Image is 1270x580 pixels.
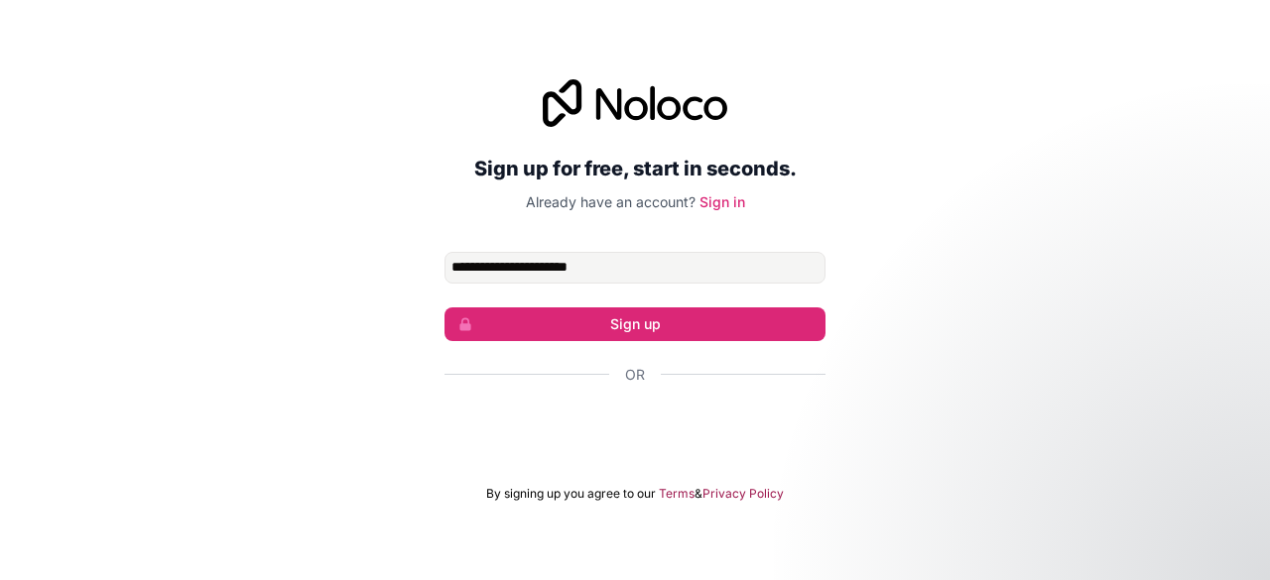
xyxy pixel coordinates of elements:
a: Terms [659,486,695,502]
span: Already have an account? [526,193,696,210]
button: Sign up [444,307,825,341]
h2: Sign up for free, start in seconds. [444,151,825,186]
iframe: Intercom notifications message [873,431,1270,570]
span: Or [625,365,645,385]
a: Sign in [699,193,745,210]
iframe: Sign in with Google Button [435,406,835,450]
a: Privacy Policy [702,486,784,502]
span: & [695,486,702,502]
input: Email address [444,252,825,284]
span: By signing up you agree to our [486,486,656,502]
